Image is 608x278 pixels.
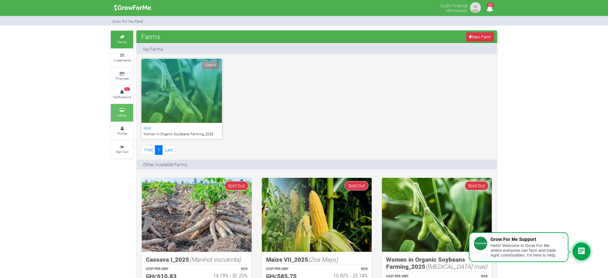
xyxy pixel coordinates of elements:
[483,1,496,16] i: Notifications
[466,32,494,42] a: New Farm
[440,1,467,9] p: Audit Finance
[116,76,129,81] small: Finances
[262,178,372,252] img: growforme image
[201,61,220,69] span: Unpaid
[140,30,162,43] span: Farms
[266,267,311,272] p: COST PER UNIT
[113,95,131,99] small: Notifications
[465,181,489,190] span: Sold Out
[116,149,128,154] small: Sign Out
[111,104,133,122] a: Admin
[487,3,494,7] span: 62
[141,145,155,155] a: First
[112,19,143,24] small: Grow For Me Panel
[425,262,487,270] i: ([MEDICAL_DATA] max)
[111,68,133,85] a: Finances
[113,58,131,62] small: Investments
[445,8,467,13] small: Administrator
[143,161,187,168] p: Other Available Farms
[141,145,176,155] nav: Page Navigation
[162,145,176,155] a: Last
[155,145,163,155] a: 1
[189,255,241,263] i: (Manihot esculenta)
[224,181,248,190] span: Sold Out
[111,31,133,48] a: Farms
[118,131,127,136] small: Profile
[124,87,130,91] span: 62
[469,1,482,14] img: growforme image
[146,256,247,263] h5: Cassava I_2025
[483,6,496,12] a: 62
[490,243,561,258] div: Hello! Welcome to Grow For Me where everyone can farm and trade Agric commodities. I'm here to help.
[386,256,488,270] h5: Women in Organic Soybeans Farming_2025
[111,141,133,158] a: Sign Out
[117,40,127,44] small: Farms
[141,59,222,139] a: Unpaid aaa Women In Organic Soybeans Farming_2025
[266,256,368,263] h5: Maize VII_2025
[146,267,191,272] p: COST PER UNIT
[490,237,561,242] div: Grow For Me Support
[143,125,220,131] h6: aaa
[111,49,133,67] a: Investments
[111,122,133,140] a: Profile
[112,1,153,14] img: growforme image
[345,181,369,190] span: Sold Out
[323,267,368,272] p: ROS
[382,178,492,252] img: growforme image
[202,267,247,272] p: ROS
[143,46,163,52] p: My Farms
[142,178,252,252] img: growforme image
[111,86,133,103] a: 62 Notifications
[143,131,220,137] p: Women In Organic Soybeans Farming_2025
[118,113,127,117] small: Admin
[308,255,338,263] i: (Zea Mays)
